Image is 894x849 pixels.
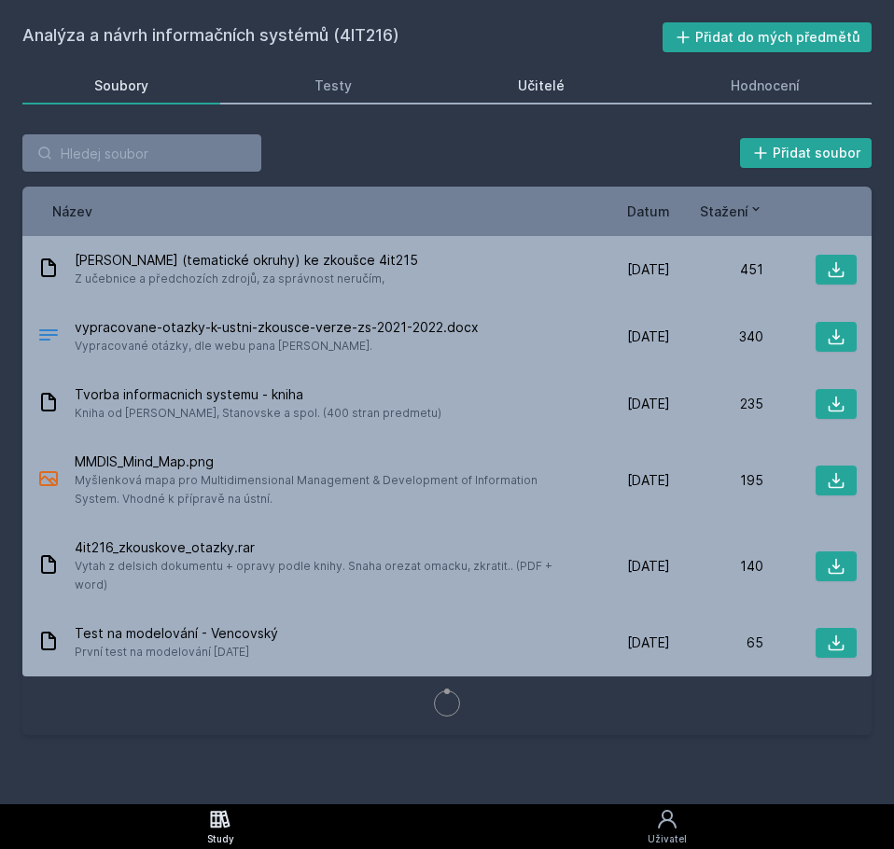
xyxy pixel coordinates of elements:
[663,22,873,52] button: Přidat do mých předmětů
[243,67,424,104] a: Testy
[75,538,569,557] span: 4it216_zkouskove_otazky.rar
[52,202,92,221] button: Název
[731,77,800,95] div: Hodnocení
[37,324,60,351] div: DOCX
[648,832,687,846] div: Uživatel
[75,643,278,661] span: První test na modelování [DATE]
[670,557,763,576] div: 140
[75,624,278,643] span: Test na modelování - Vencovský
[94,77,148,95] div: Soubory
[627,260,670,279] span: [DATE]
[22,134,261,172] input: Hledej soubor
[75,251,418,270] span: [PERSON_NAME] (tematické okruhy) ke zkoušce 4it215
[207,832,234,846] div: Study
[627,395,670,413] span: [DATE]
[75,270,418,288] span: Z učebnice a předchozích zdrojů, za správnost neručím,
[659,67,872,104] a: Hodnocení
[670,471,763,490] div: 195
[627,202,670,221] button: Datum
[670,327,763,346] div: 340
[75,452,569,471] span: MMDIS_Mind_Map.png
[75,337,479,355] span: Vypracované otázky, dle webu pana [PERSON_NAME].
[627,327,670,346] span: [DATE]
[627,557,670,576] span: [DATE]
[740,138,873,168] button: Přidat soubor
[37,467,60,494] div: PNG
[75,471,569,508] span: Myšlenková mapa pro Multidimensional Management & Development of Information System. Vhodné k pří...
[518,77,565,95] div: Učitelé
[670,633,763,652] div: 65
[75,318,479,337] span: vypracovane-otazky-k-ustni-zkousce-verze-zs-2021-2022.docx
[22,67,220,104] a: Soubory
[446,67,636,104] a: Učitelé
[75,385,441,404] span: Tvorba informacnich systemu - kniha
[700,202,748,221] span: Stažení
[627,471,670,490] span: [DATE]
[22,22,663,52] h2: Analýza a návrh informačních systémů (4IT216)
[75,557,569,594] span: Vytah z delsich dokumentu + opravy podle knihy. Snaha orezat omacku, zkratit.. (PDF + word)
[700,202,763,221] button: Stažení
[670,260,763,279] div: 451
[670,395,763,413] div: 235
[627,633,670,652] span: [DATE]
[314,77,352,95] div: Testy
[75,404,441,423] span: Kniha od [PERSON_NAME], Stanovske a spol. (400 stran predmetu)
